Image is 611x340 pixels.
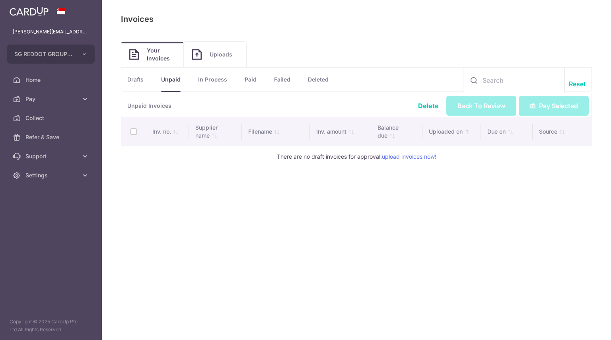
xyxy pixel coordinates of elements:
img: Invoice icon Image [129,49,139,60]
span: Refer & Save [25,133,78,141]
a: Paid [245,68,257,91]
span: Support [25,152,78,160]
a: Failed [274,68,290,91]
span: Your Invoices [147,47,175,62]
a: upload invoices now! [382,153,436,160]
img: CardUp [10,6,49,16]
input: Search [463,68,564,93]
span: Home [25,76,78,84]
p: Invoices [121,13,154,25]
span: Collect [25,114,78,122]
th: Balance due: activate to sort column ascending [371,117,422,146]
iframe: Opens a widget where you can find more information [560,316,603,336]
th: Supplier name: activate to sort column ascending [189,117,242,146]
a: Unpaid [161,68,181,91]
button: SG REDDOT GROUP PTE. LTD. [7,45,95,64]
a: Deleted [308,68,329,91]
p: [PERSON_NAME][EMAIL_ADDRESS][PERSON_NAME][DOMAIN_NAME] [13,28,89,36]
th: Uploaded on: activate to sort column ascending [422,117,481,146]
span: Pay [25,95,78,103]
span: SG REDDOT GROUP PTE. LTD. [14,50,73,58]
span: Uploads [210,51,238,58]
th: Inv. no.: activate to sort column ascending [146,117,189,146]
a: Your Invoices [121,42,183,67]
p: Unpaid Invoices [121,92,592,117]
a: Uploads [184,42,246,67]
a: Reset [569,79,586,89]
a: In Process [198,68,227,91]
span: Settings [25,171,78,179]
th: Due on: activate to sort column ascending [481,117,533,146]
th: Source: activate to sort column ascending [533,117,592,146]
th: Inv. amount: activate to sort column ascending [310,117,371,146]
img: Invoice icon Image [192,49,202,60]
a: Drafts [127,68,144,91]
td: There are no draft invoices for approval. [121,146,592,167]
th: Filename: activate to sort column ascending [242,117,310,146]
